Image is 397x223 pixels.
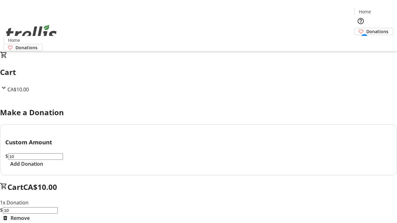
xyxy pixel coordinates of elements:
span: Donations [366,28,388,35]
input: Donation Amount [3,207,58,214]
a: Donations [355,28,393,35]
a: Donations [4,44,42,51]
span: CA$10.00 [7,86,29,93]
span: Add Donation [10,160,43,168]
button: Help [355,15,367,27]
img: Orient E2E Organization 9Q2YxE4x4I's Logo [4,18,59,49]
span: Home [8,37,20,43]
button: Cart [355,35,367,47]
span: Donations [16,44,38,51]
h3: Custom Amount [5,138,392,146]
span: $ [5,153,8,160]
a: Home [4,37,24,43]
span: Home [359,8,371,15]
input: Donation Amount [8,153,63,160]
a: Home [355,8,375,15]
span: Remove [11,214,30,222]
button: Add Donation [5,160,48,168]
span: CA$10.00 [23,182,57,192]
